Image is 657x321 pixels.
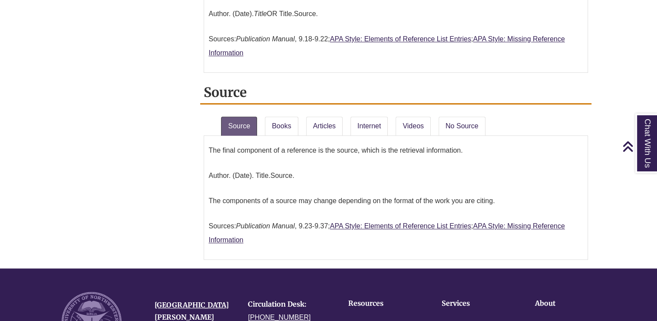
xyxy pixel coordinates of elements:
[248,301,328,308] h4: Circulation Desk:
[208,191,583,211] p: The components of a source may change depending on the format of the work you are citing.
[330,222,471,230] a: APA Style: Elements of Reference List Entries
[208,216,583,251] p: Sources: , 9.23-9.37; ;
[236,35,295,43] em: Publication Manual
[622,140,655,152] a: Back to Top
[208,29,583,64] p: Sources: , 9.18-9.22; ;
[208,222,565,244] a: APA Style: Missing Reference Information
[208,35,565,57] a: APA Style: Missing Reference Information
[439,117,485,136] a: No Source
[271,172,294,179] span: Source.
[221,117,257,136] a: Source
[208,165,583,186] p: Author. (Date). Title.
[254,10,267,17] em: Title
[348,300,415,308] h4: Resources
[248,314,310,321] a: [PHONE_NUMBER]
[442,300,508,308] h4: Services
[396,117,431,136] a: Videos
[330,35,471,43] a: APA Style: Elements of Reference List Entries
[254,10,294,17] span: OR Title.
[236,222,295,230] em: Publication Manual
[200,81,591,104] h2: Source
[350,117,388,136] a: Internet
[306,117,343,136] a: Articles
[265,117,298,136] a: Books
[208,3,583,24] p: Author. (Date). Source.
[208,140,583,161] p: The final component of a reference is the source, which is the retrieval information.
[535,300,601,308] h4: About
[155,301,229,309] a: [GEOGRAPHIC_DATA]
